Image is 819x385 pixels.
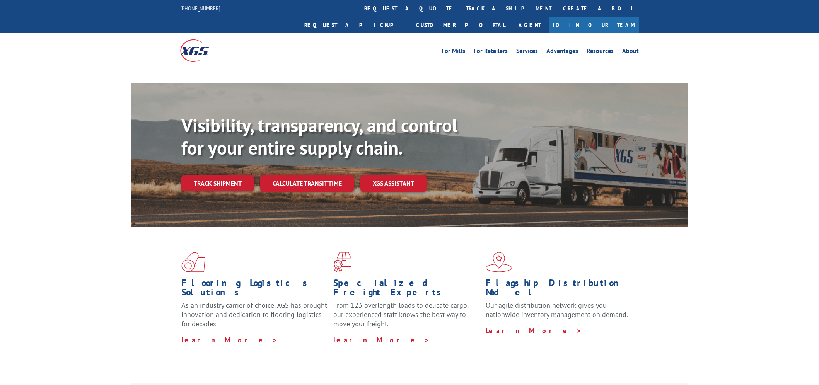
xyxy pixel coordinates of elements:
[549,17,639,33] a: Join Our Team
[511,17,549,33] a: Agent
[180,4,220,12] a: [PHONE_NUMBER]
[181,301,327,328] span: As an industry carrier of choice, XGS has brought innovation and dedication to flooring logistics...
[181,175,254,191] a: Track shipment
[333,336,430,344] a: Learn More >
[486,252,512,272] img: xgs-icon-flagship-distribution-model-red
[333,301,479,335] p: From 123 overlength loads to delicate cargo, our experienced staff knows the best way to move you...
[181,252,205,272] img: xgs-icon-total-supply-chain-intelligence-red
[260,175,354,192] a: Calculate transit time
[360,175,427,192] a: XGS ASSISTANT
[410,17,511,33] a: Customer Portal
[474,48,508,56] a: For Retailers
[442,48,465,56] a: For Mills
[516,48,538,56] a: Services
[486,326,582,335] a: Learn More >
[486,278,632,301] h1: Flagship Distribution Model
[333,278,479,301] h1: Specialized Freight Experts
[181,336,278,344] a: Learn More >
[299,17,410,33] a: Request a pickup
[181,113,457,160] b: Visibility, transparency, and control for your entire supply chain.
[333,252,351,272] img: xgs-icon-focused-on-flooring-red
[486,301,628,319] span: Our agile distribution network gives you nationwide inventory management on demand.
[587,48,614,56] a: Resources
[546,48,578,56] a: Advantages
[622,48,639,56] a: About
[181,278,328,301] h1: Flooring Logistics Solutions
